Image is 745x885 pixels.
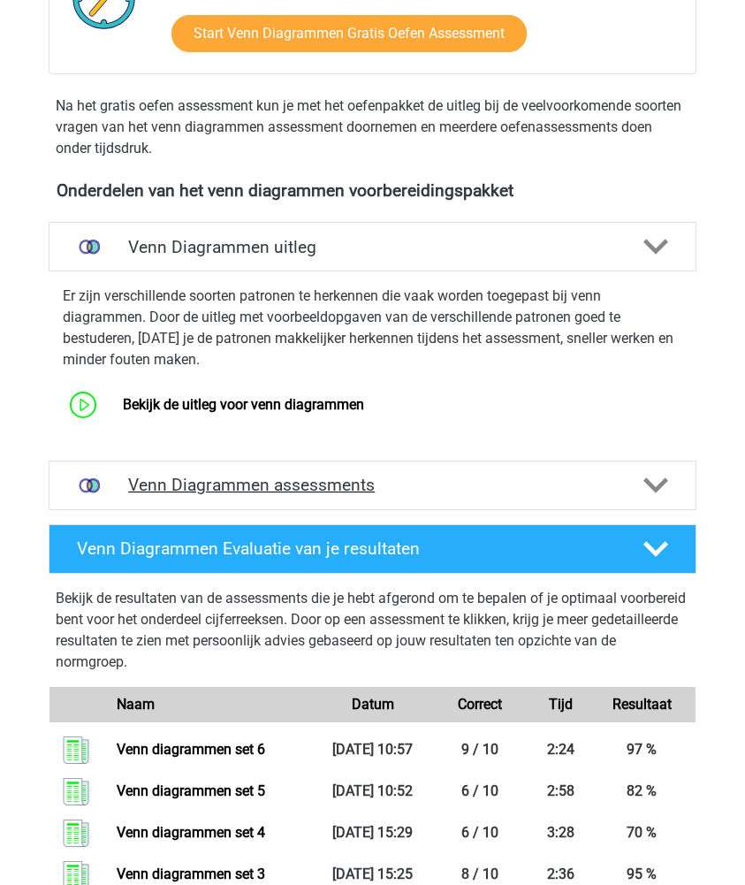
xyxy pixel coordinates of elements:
a: uitleg Venn Diagrammen uitleg [42,222,703,271]
h4: Onderdelen van het venn diagrammen voorbereidingspakket [57,180,688,201]
p: Bekijk de resultaten van de assessments die je hebt afgerond om te bepalen of je optimaal voorber... [56,588,689,673]
div: Tijd [534,694,588,715]
a: Venn diagrammen set 3 [117,866,265,882]
p: Er zijn verschillende soorten patronen te herkennen die vaak worden toegepast bij venn diagrammen... [63,286,682,370]
a: Venn diagrammen set 4 [117,824,265,841]
img: venn diagrammen uitleg [71,228,108,265]
div: Correct [426,694,534,715]
h4: Venn Diagrammen Evaluatie van je resultaten [77,538,617,559]
a: Start Venn Diagrammen Gratis Oefen Assessment [171,15,527,52]
a: assessments Venn Diagrammen assessments [42,461,703,510]
a: Venn diagrammen set 5 [117,782,265,799]
div: Resultaat [588,694,696,715]
h4: Venn Diagrammen uitleg [128,237,617,257]
a: Bekijk de uitleg voor venn diagrammen [123,396,364,413]
div: Na het gratis oefen assessment kun je met het oefenpakket de uitleg bij de veelvoorkomende soorte... [49,95,696,159]
img: venn diagrammen assessments [71,467,108,504]
div: Datum [319,694,427,715]
div: Naam [103,694,319,715]
a: Venn diagrammen set 6 [117,741,265,758]
h4: Venn Diagrammen assessments [128,475,617,495]
a: Venn Diagrammen Evaluatie van je resultaten [42,524,703,574]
